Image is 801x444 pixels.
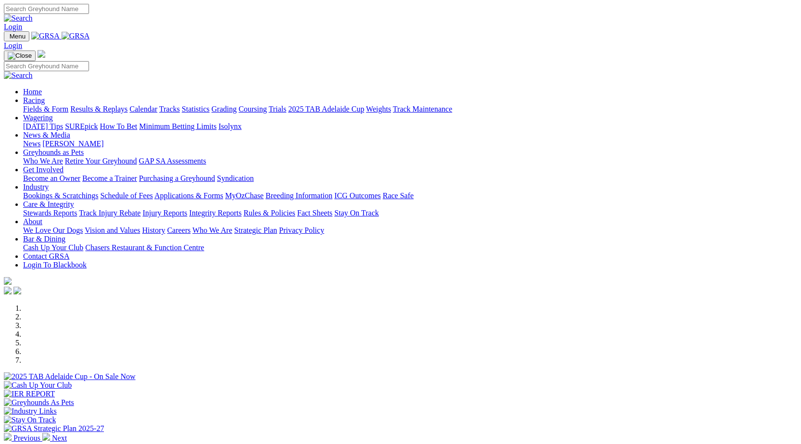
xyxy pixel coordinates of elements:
[38,50,45,58] img: logo-grsa-white.png
[23,96,45,104] a: Racing
[23,105,68,113] a: Fields & Form
[23,122,797,131] div: Wagering
[62,32,90,40] img: GRSA
[4,416,56,424] img: Stay On Track
[23,157,797,165] div: Greyhounds as Pets
[23,235,65,243] a: Bar & Dining
[4,41,22,50] a: Login
[4,61,89,71] input: Search
[366,105,391,113] a: Weights
[100,122,138,130] a: How To Bet
[268,105,286,113] a: Trials
[65,157,137,165] a: Retire Your Greyhound
[13,287,21,294] img: twitter.svg
[393,105,452,113] a: Track Maintenance
[23,217,42,226] a: About
[23,191,797,200] div: Industry
[4,407,57,416] img: Industry Links
[4,51,36,61] button: Toggle navigation
[142,226,165,234] a: History
[82,174,137,182] a: Become a Trainer
[139,122,216,130] a: Minimum Betting Limits
[23,148,84,156] a: Greyhounds as Pets
[31,32,60,40] img: GRSA
[13,434,40,442] span: Previous
[100,191,153,200] a: Schedule of Fees
[4,372,136,381] img: 2025 TAB Adelaide Cup - On Sale Now
[154,191,223,200] a: Applications & Forms
[4,277,12,285] img: logo-grsa-white.png
[23,105,797,114] div: Racing
[4,390,55,398] img: IER REPORT
[10,33,25,40] span: Menu
[65,122,98,130] a: SUREpick
[23,183,49,191] a: Industry
[23,200,74,208] a: Care & Integrity
[217,174,254,182] a: Syndication
[23,174,797,183] div: Get Involved
[52,434,67,442] span: Next
[167,226,191,234] a: Careers
[334,209,379,217] a: Stay On Track
[23,131,70,139] a: News & Media
[218,122,242,130] a: Isolynx
[288,105,364,113] a: 2025 TAB Adelaide Cup
[23,165,64,174] a: Get Involved
[225,191,264,200] a: MyOzChase
[85,226,140,234] a: Vision and Values
[23,226,797,235] div: About
[70,105,127,113] a: Results & Replays
[8,52,32,60] img: Close
[4,398,74,407] img: Greyhounds As Pets
[4,23,22,31] a: Login
[42,140,103,148] a: [PERSON_NAME]
[234,226,277,234] a: Strategic Plan
[192,226,232,234] a: Who We Are
[79,209,140,217] a: Track Injury Rebate
[139,157,206,165] a: GAP SA Assessments
[23,243,83,252] a: Cash Up Your Club
[23,261,87,269] a: Login To Blackbook
[42,433,50,441] img: chevron-right-pager-white.svg
[23,226,83,234] a: We Love Our Dogs
[23,209,797,217] div: Care & Integrity
[129,105,157,113] a: Calendar
[4,433,12,441] img: chevron-left-pager-white.svg
[42,434,67,442] a: Next
[23,140,40,148] a: News
[4,31,29,41] button: Toggle navigation
[23,140,797,148] div: News & Media
[139,174,215,182] a: Purchasing a Greyhound
[23,209,77,217] a: Stewards Reports
[4,14,33,23] img: Search
[4,434,42,442] a: Previous
[4,71,33,80] img: Search
[23,157,63,165] a: Who We Are
[189,209,242,217] a: Integrity Reports
[23,243,797,252] div: Bar & Dining
[23,252,69,260] a: Contact GRSA
[23,174,80,182] a: Become an Owner
[266,191,332,200] a: Breeding Information
[334,191,381,200] a: ICG Outcomes
[243,209,295,217] a: Rules & Policies
[4,381,72,390] img: Cash Up Your Club
[279,226,324,234] a: Privacy Policy
[239,105,267,113] a: Coursing
[23,88,42,96] a: Home
[182,105,210,113] a: Statistics
[85,243,204,252] a: Chasers Restaurant & Function Centre
[297,209,332,217] a: Fact Sheets
[142,209,187,217] a: Injury Reports
[4,287,12,294] img: facebook.svg
[4,424,104,433] img: GRSA Strategic Plan 2025-27
[23,122,63,130] a: [DATE] Tips
[23,114,53,122] a: Wagering
[159,105,180,113] a: Tracks
[23,191,98,200] a: Bookings & Scratchings
[382,191,413,200] a: Race Safe
[212,105,237,113] a: Grading
[4,4,89,14] input: Search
